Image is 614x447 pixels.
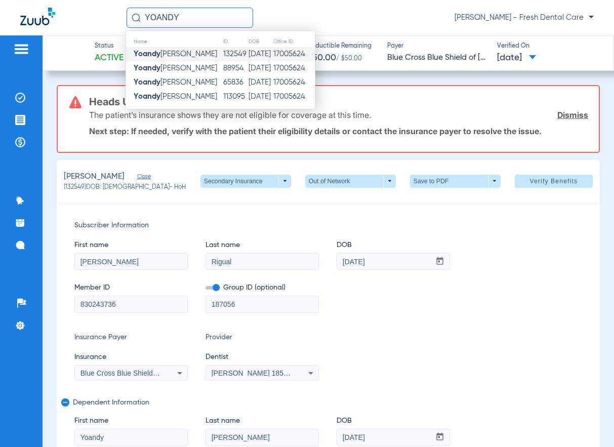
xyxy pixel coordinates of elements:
span: [PERSON_NAME] 1851746408 [212,369,311,377]
mat-icon: remove [61,398,67,411]
td: 132549 [223,47,249,61]
img: error-icon [69,96,81,108]
span: Provider [206,332,319,343]
span: $50.00 [307,53,336,62]
span: Deductible Remaining [307,42,372,51]
span: Active [95,52,124,64]
span: Verified On [497,42,598,51]
button: Open calendar [430,254,450,270]
span: Dependent Information [73,398,581,407]
span: Dentist [206,352,319,362]
input: Search for patients [127,8,253,28]
span: Payer [387,42,488,51]
span: [DATE] [497,52,536,64]
td: 17005624 [273,61,315,75]
td: 17005624 [273,90,315,104]
td: [DATE] [248,47,272,61]
iframe: Chat Widget [563,398,614,447]
img: hamburger-icon [13,43,29,55]
img: Search Icon [132,13,141,22]
th: Name [126,36,223,47]
span: DOB [337,240,450,251]
span: [PERSON_NAME] [134,50,217,58]
span: [PERSON_NAME] [64,171,125,183]
td: 65836 [223,75,249,90]
h3: Heads Up! Patient Not Eligible [89,97,588,107]
span: (132549) DOB: [DEMOGRAPHIC_DATA] - HoH [64,183,186,192]
span: Subscriber Information [74,220,582,231]
strong: Yoandy [134,78,160,86]
span: [PERSON_NAME] [134,64,217,72]
span: Group ID (optional) [206,282,319,293]
span: [PERSON_NAME] [134,93,217,100]
span: [PERSON_NAME] [134,78,217,86]
span: Blue Cross Blue Shield Of [US_STATE] [80,369,204,377]
span: DOB [337,416,450,426]
button: Secondary Insurance [200,175,291,188]
span: [PERSON_NAME] - Fresh Dental Care [455,13,594,23]
td: [DATE] [248,61,272,75]
th: ID [223,36,249,47]
a: Dismiss [557,110,588,120]
td: 113095 [223,90,249,104]
img: Zuub Logo [20,8,55,25]
th: DOB [248,36,272,47]
td: 17005624 [273,47,315,61]
span: Blue Cross Blue Shield of [US_STATE] [387,52,488,64]
strong: Yoandy [134,93,160,100]
span: Insurance [74,352,188,362]
button: Open calendar [430,429,450,445]
td: [DATE] [248,90,272,104]
span: Last name [206,416,319,426]
span: Insurance Payer [74,332,188,343]
strong: Yoandy [134,64,160,72]
span: Member ID [74,282,188,293]
span: Verify Benefits [529,177,578,185]
span: Status [95,42,124,51]
button: Save to PDF [410,175,501,188]
td: 88954 [223,61,249,75]
span: Close [137,173,146,183]
p: The patient’s insurance shows they are not eligible for coverage at this time. [89,110,371,120]
p: Next step: If needed, verify with the patient their eligibility details or contact the insurance ... [89,126,588,136]
span: First name [74,416,188,426]
th: Office ID [273,36,315,47]
td: [DATE] [248,75,272,90]
button: Verify Benefits [515,175,593,188]
span: First name [74,240,188,251]
button: Out of Network [305,175,396,188]
td: 17005624 [273,75,315,90]
strong: Yoandy [134,50,160,58]
span: Last name [206,240,319,251]
span: / $50.00 [336,56,362,62]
